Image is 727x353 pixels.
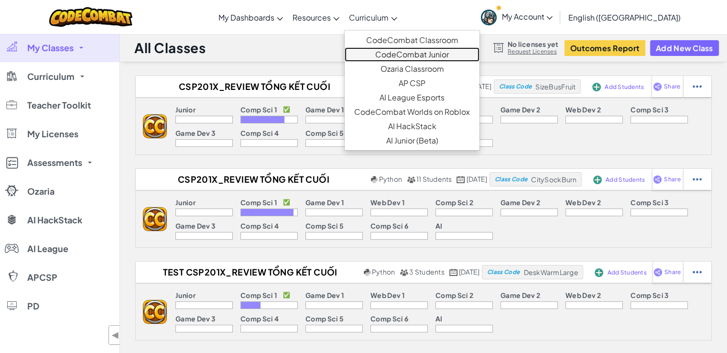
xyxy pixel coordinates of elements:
span: Add Students [606,177,645,183]
p: Game Dev 3 [175,129,216,137]
span: My Classes [27,44,74,52]
img: logo [143,300,167,324]
img: CodeCombat logo [49,7,133,27]
p: Game Dev 1 [305,199,344,206]
span: Class Code [487,269,520,275]
span: ◀ [111,328,119,342]
p: Game Dev 3 [175,315,216,322]
span: SizeBusFruit [535,82,575,91]
span: My Dashboards [218,12,274,22]
span: Class Code [499,84,532,89]
span: Python [372,267,395,276]
p: Comp Sci 4 [240,222,279,230]
p: ✅ [283,106,290,113]
span: Add Students [605,84,644,90]
p: Comp Sci 6 [370,315,408,322]
p: Comp Sci 3 [630,199,669,206]
span: 11 Students [416,175,452,183]
p: AI [435,315,443,322]
p: Web Dev 2 [565,199,601,206]
span: CitySockBurn [531,175,576,184]
a: Ozaria Classroom [345,62,479,76]
a: AI League Esports [345,90,479,105]
img: MultipleUsers.png [400,269,408,276]
p: Comp Sci 2 [435,199,473,206]
img: python.png [364,269,371,276]
p: Game Dev 1 [305,106,344,113]
a: My Dashboards [214,4,288,30]
p: Web Dev 2 [565,291,601,299]
span: 3 Students [409,267,444,276]
p: Comp Sci 3 [630,291,669,299]
p: Comp Sci 1 [240,291,277,299]
p: Comp Sci 6 [370,222,408,230]
p: Comp Sci 5 [305,315,344,322]
img: avatar [481,10,497,25]
a: AI Junior (Beta) [345,133,479,148]
img: logo [143,114,167,138]
span: Assessments [27,158,82,167]
p: ✅ [283,199,290,206]
p: Comp Sci 1 [240,106,277,113]
img: calendar.svg [449,269,458,276]
span: Add Students [607,270,646,276]
span: DeskWarmLarge [523,268,578,276]
a: CSP201x_Review tổng kết cuối [PERSON_NAME] [DATE] Python 11 Students [DATE] [136,172,489,187]
p: Comp Sci 3 [630,106,669,113]
a: Request Licenses [508,48,558,55]
img: IconShare_Purple.svg [653,82,662,91]
p: Comp Sci 5 [305,129,344,137]
button: Outcomes Report [564,40,645,56]
p: Game Dev 3 [175,222,216,230]
span: [DATE] [471,82,491,90]
h2: CSP201x_Review tổng kết cuối [PERSON_NAME] [DATE] [136,79,370,94]
p: ✅ [283,291,290,299]
img: IconStudentEllipsis.svg [693,268,702,276]
p: Comp Sci 4 [240,315,279,322]
a: My Account [476,2,557,32]
span: AI League [27,244,68,253]
span: Share [664,84,680,89]
p: Comp Sci 4 [240,129,279,137]
p: Web Dev 1 [370,291,405,299]
a: AI HackStack [345,119,479,133]
img: calendar.svg [456,176,465,183]
p: Web Dev 1 [370,199,405,206]
span: Class Code [495,176,527,182]
img: MultipleUsers.png [407,176,415,183]
p: Game Dev 2 [500,106,540,113]
a: AP CSP [345,76,479,90]
a: CodeCombat Classroom [345,33,479,47]
p: Web Dev 2 [565,106,601,113]
span: [DATE] [467,175,487,183]
img: IconAddStudents.svg [593,176,602,184]
img: IconAddStudents.svg [592,83,601,91]
span: My Account [501,11,553,22]
button: Add New Class [650,40,719,56]
span: Python [379,175,401,183]
img: IconAddStudents.svg [595,268,603,277]
a: Test CSP201x_Review tổng kết cuối [PERSON_NAME] [DATE] Python 3 Students [DATE] [136,265,482,279]
span: AI HackStack [27,216,82,224]
p: Comp Sci 5 [305,222,344,230]
img: IconStudentEllipsis.svg [693,175,702,184]
a: CSP201x_Review tổng kết cuối [PERSON_NAME] [DATE] Python 10 Students [DATE] [136,79,494,94]
p: Game Dev 2 [500,291,540,299]
a: CodeCombat Worlds on Roblox [345,105,479,119]
p: Junior [175,199,195,206]
p: Junior [175,291,195,299]
span: Ozaria [27,187,54,196]
a: Resources [288,4,344,30]
span: Share [664,176,680,182]
p: AI [435,222,443,230]
p: Comp Sci 1 [240,199,277,206]
span: Curriculum [349,12,389,22]
a: CodeCombat Junior [345,47,479,62]
img: python.png [371,176,378,183]
span: Curriculum [27,72,75,81]
img: IconStudentEllipsis.svg [693,82,702,91]
h1: All Classes [134,39,206,57]
p: Game Dev 2 [500,199,540,206]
